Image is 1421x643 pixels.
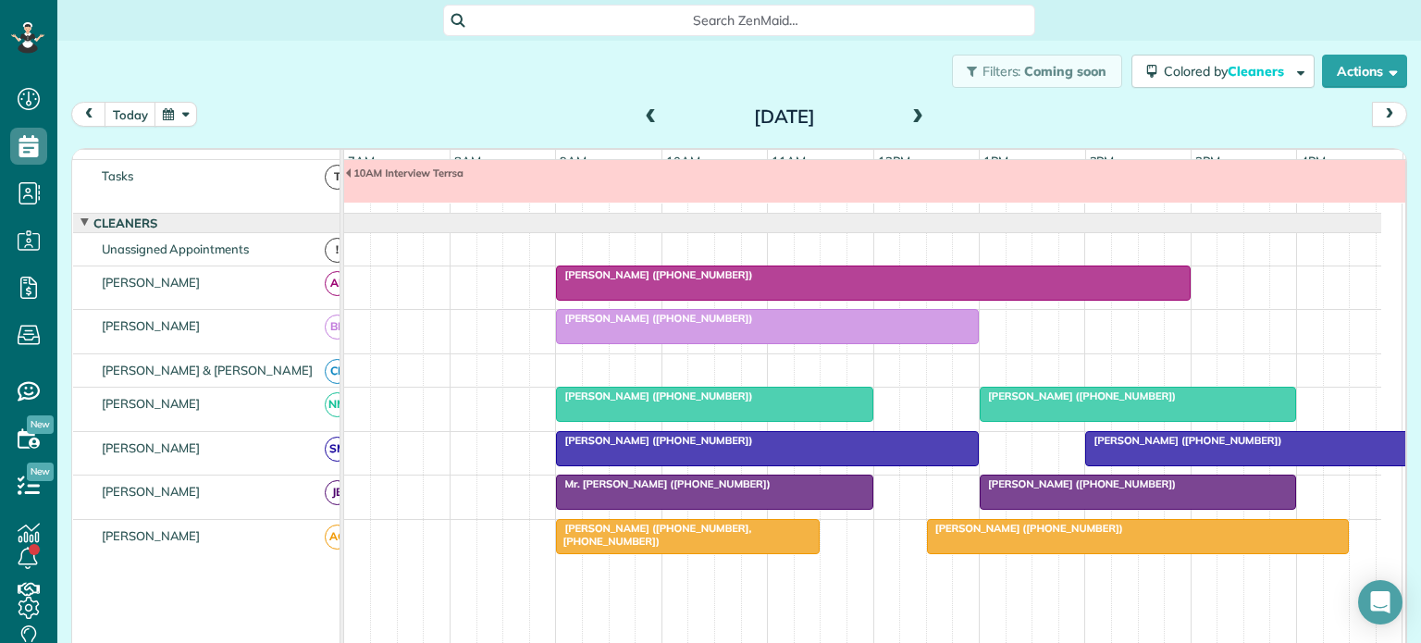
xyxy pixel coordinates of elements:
[325,480,350,505] span: JB
[1192,154,1224,168] span: 3pm
[926,522,1124,535] span: [PERSON_NAME] ([PHONE_NUMBER])
[98,168,137,183] span: Tasks
[555,390,753,402] span: [PERSON_NAME] ([PHONE_NUMBER])
[98,363,316,377] span: [PERSON_NAME] & [PERSON_NAME]
[98,440,204,455] span: [PERSON_NAME]
[98,484,204,499] span: [PERSON_NAME]
[98,396,204,411] span: [PERSON_NAME]
[979,390,1177,402] span: [PERSON_NAME] ([PHONE_NUMBER])
[555,434,753,447] span: [PERSON_NAME] ([PHONE_NUMBER])
[325,238,350,263] span: !
[1086,154,1118,168] span: 2pm
[1164,63,1291,80] span: Colored by
[325,271,350,296] span: AF
[555,522,751,548] span: [PERSON_NAME] ([PHONE_NUMBER], [PHONE_NUMBER])
[325,359,350,384] span: CB
[555,477,771,490] span: Mr. [PERSON_NAME] ([PHONE_NUMBER])
[90,216,161,230] span: Cleaners
[1024,63,1107,80] span: Coming soon
[27,463,54,481] span: New
[980,154,1012,168] span: 1pm
[1297,154,1329,168] span: 4pm
[556,154,590,168] span: 9am
[344,167,464,179] span: 10AM Interview Terrsa
[325,392,350,417] span: NM
[98,241,253,256] span: Unassigned Appointments
[662,154,704,168] span: 10am
[669,106,900,127] h2: [DATE]
[1322,55,1407,88] button: Actions
[325,525,350,550] span: AG
[105,102,156,127] button: today
[325,165,350,190] span: T
[555,312,753,325] span: [PERSON_NAME] ([PHONE_NUMBER])
[979,477,1177,490] span: [PERSON_NAME] ([PHONE_NUMBER])
[768,154,809,168] span: 11am
[98,528,204,543] span: [PERSON_NAME]
[71,102,106,127] button: prev
[1084,434,1282,447] span: [PERSON_NAME] ([PHONE_NUMBER])
[98,318,204,333] span: [PERSON_NAME]
[1358,580,1402,624] div: Open Intercom Messenger
[1131,55,1315,88] button: Colored byCleaners
[98,275,204,290] span: [PERSON_NAME]
[874,154,914,168] span: 12pm
[555,268,753,281] span: [PERSON_NAME] ([PHONE_NUMBER])
[325,437,350,462] span: SM
[982,63,1021,80] span: Filters:
[1372,102,1407,127] button: next
[451,154,485,168] span: 8am
[325,315,350,340] span: BR
[1228,63,1287,80] span: Cleaners
[344,154,378,168] span: 7am
[27,415,54,434] span: New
